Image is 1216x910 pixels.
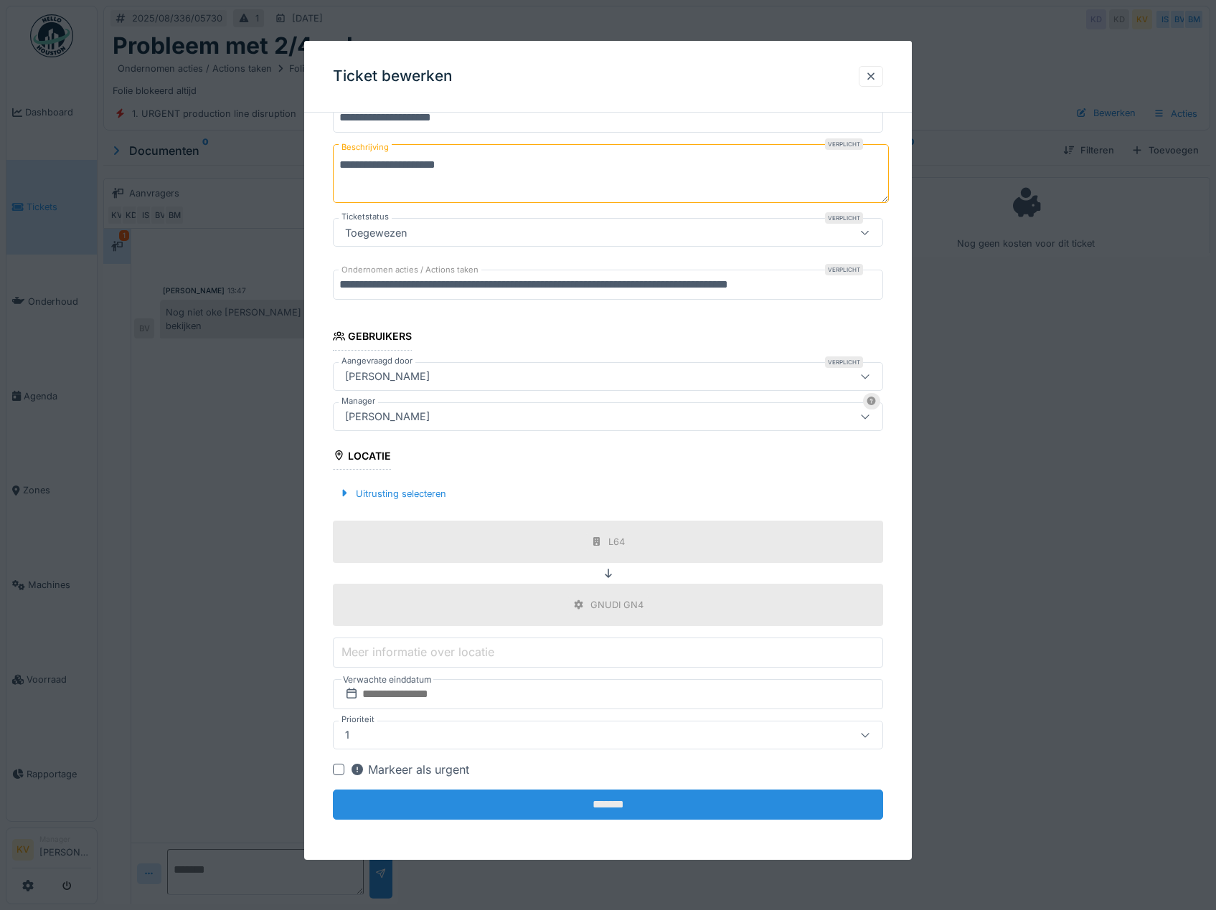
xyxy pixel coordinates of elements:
[339,409,435,425] div: [PERSON_NAME]
[608,535,625,549] div: L64
[333,326,413,351] div: Gebruikers
[339,369,435,384] div: [PERSON_NAME]
[339,355,415,367] label: Aangevraagd door
[341,672,433,688] label: Verwachte einddatum
[339,212,392,224] label: Ticketstatus
[590,598,644,612] div: GNUDI GN4
[350,761,469,778] div: Markeer als urgent
[339,643,497,660] label: Meer informatie over locatie
[333,484,452,503] div: Uitrusting selecteren
[825,138,863,150] div: Verplicht
[339,727,355,743] div: 1
[339,265,481,277] label: Ondernomen acties / Actions taken
[825,356,863,368] div: Verplicht
[825,213,863,224] div: Verplicht
[339,714,377,726] label: Prioriteit
[333,67,453,85] h3: Ticket bewerken
[333,445,392,470] div: Locatie
[825,265,863,276] div: Verplicht
[339,395,378,407] label: Manager
[339,225,413,241] div: Toegewezen
[339,138,392,156] label: Beschrijving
